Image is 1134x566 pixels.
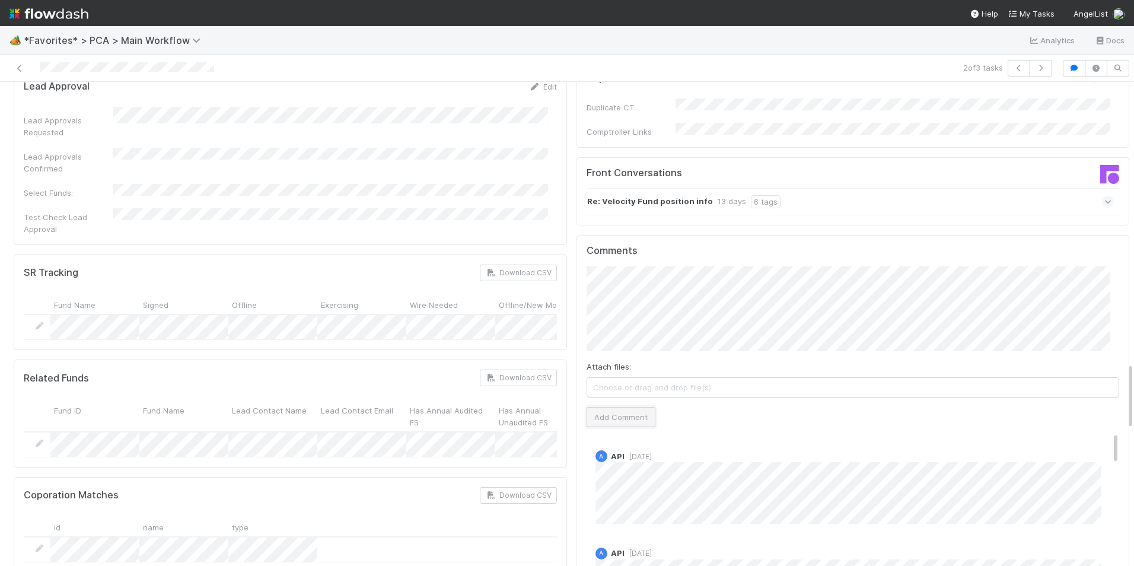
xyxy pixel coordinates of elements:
div: API [595,450,607,462]
a: Edit [1091,74,1119,83]
div: Has Annual Audited FS [406,400,495,431]
a: Analytics [1028,33,1075,47]
div: Lead Approvals Requested [24,115,113,138]
div: Test Check Lead Approval [24,211,113,235]
h5: SR Tracking [24,267,78,279]
h5: Comments [587,245,1120,257]
button: Download CSV [480,265,557,281]
span: AngelList [1074,9,1108,18]
div: name [139,518,228,536]
button: Add Comment [587,407,655,427]
h5: Coporation Matches [24,489,119,501]
div: type [228,518,317,536]
span: Choose or drag and drop file(s) [587,378,1119,397]
img: logo-inverted-e16ddd16eac7371096b0.svg [9,4,88,24]
div: Wire Needed [406,295,495,314]
div: Offline/New Money [495,295,584,314]
strong: Re: Velocity Fund position info [587,195,713,208]
span: *Favorites* > PCA > Main Workflow [24,34,206,46]
div: Help [970,8,998,20]
img: front-logo-b4b721b83371efbadf0a.svg [1100,165,1119,184]
span: [DATE] [625,549,652,558]
div: Comptroller Links [587,126,676,138]
div: Has Annual Unaudited FS [495,400,584,431]
div: Offline [228,295,317,314]
div: id [50,518,139,536]
div: Fund Name [50,295,139,314]
div: Fund Name [139,400,228,431]
div: 6 tags [751,195,781,208]
a: Edit [529,82,557,91]
button: Download CSV [480,487,557,504]
span: [DATE] [625,452,652,461]
div: Duplicate CT [587,101,676,113]
button: Download CSV [480,370,557,386]
span: 🏕️ [9,35,21,45]
h5: Front Conversations [587,167,844,179]
span: My Tasks [1008,9,1055,18]
div: Select Funds: [24,187,113,199]
label: Attach files: [587,361,631,373]
div: 13 days [718,195,746,208]
div: Lead Contact Name [228,400,317,431]
div: Signed [139,295,228,314]
span: 2 of 3 tasks [963,62,1003,74]
h5: Related Funds [24,373,89,384]
span: A [599,550,603,557]
div: Exercising [317,295,406,314]
a: My Tasks [1008,8,1055,20]
img: avatar_487f705b-1efa-4920-8de6-14528bcda38c.png [1113,8,1125,20]
a: Docs [1094,33,1125,47]
div: Fund ID [50,400,139,431]
div: Lead Approvals Confirmed [24,151,113,174]
h5: Lead Approval [24,81,90,93]
div: Lead Contact Email [317,400,406,431]
span: A [599,453,603,460]
span: API [611,548,625,558]
span: API [611,451,625,461]
div: API [595,548,607,559]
